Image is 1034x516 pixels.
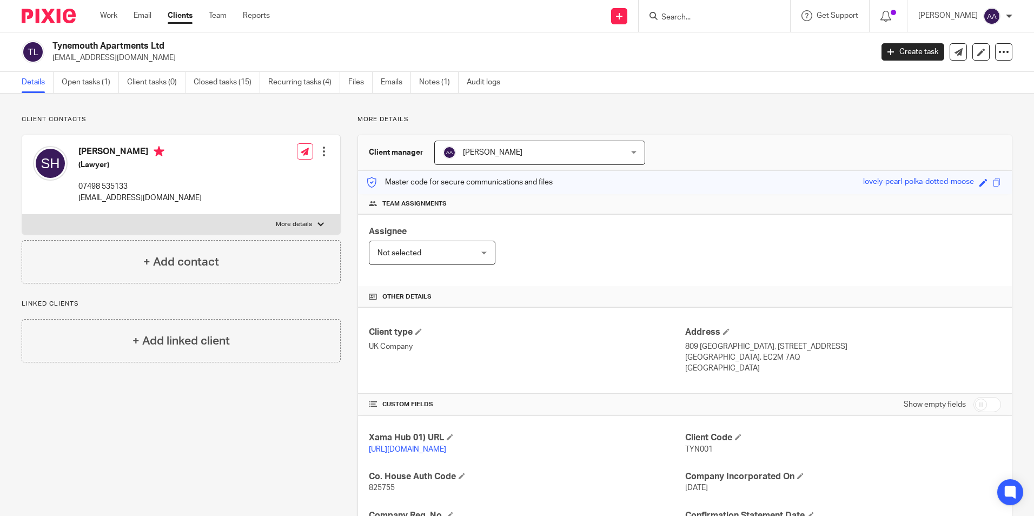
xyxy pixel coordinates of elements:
[685,446,713,453] span: TYN001
[863,176,974,189] div: lovely-pearl-polka-dotted-moose
[276,220,312,229] p: More details
[209,10,227,21] a: Team
[78,146,202,160] h4: [PERSON_NAME]
[904,399,966,410] label: Show empty fields
[154,146,164,157] i: Primary
[22,115,341,124] p: Client contacts
[22,41,44,63] img: svg%3E
[881,43,944,61] a: Create task
[463,149,522,156] span: [PERSON_NAME]
[168,10,193,21] a: Clients
[685,432,1001,444] h4: Client Code
[467,72,508,93] a: Audit logs
[62,72,119,93] a: Open tasks (1)
[127,72,185,93] a: Client tasks (0)
[382,200,447,208] span: Team assignments
[369,484,395,492] span: 825755
[134,10,151,21] a: Email
[918,10,978,21] p: [PERSON_NAME]
[381,72,411,93] a: Emails
[78,160,202,170] h5: (Lawyer)
[685,484,708,492] span: [DATE]
[685,352,1001,363] p: [GEOGRAPHIC_DATA], EC2M 7AQ
[52,52,865,63] p: [EMAIL_ADDRESS][DOMAIN_NAME]
[685,327,1001,338] h4: Address
[52,41,702,52] h2: Tynemouth Apartments Ltd
[22,300,341,308] p: Linked clients
[348,72,373,93] a: Files
[369,147,423,158] h3: Client manager
[100,10,117,21] a: Work
[143,254,219,270] h4: + Add contact
[382,293,432,301] span: Other details
[817,12,858,19] span: Get Support
[369,446,446,453] a: [URL][DOMAIN_NAME]
[78,181,202,192] p: 07498 535133
[369,227,407,236] span: Assignee
[369,471,685,482] h4: Co. House Auth Code
[132,333,230,349] h4: + Add linked client
[78,193,202,203] p: [EMAIL_ADDRESS][DOMAIN_NAME]
[419,72,459,93] a: Notes (1)
[33,146,68,181] img: svg%3E
[369,327,685,338] h4: Client type
[685,341,1001,352] p: 809 [GEOGRAPHIC_DATA], [STREET_ADDRESS]
[660,13,758,23] input: Search
[243,10,270,21] a: Reports
[369,400,685,409] h4: CUSTOM FIELDS
[685,363,1001,374] p: [GEOGRAPHIC_DATA]
[357,115,1012,124] p: More details
[22,9,76,23] img: Pixie
[377,249,421,257] span: Not selected
[194,72,260,93] a: Closed tasks (15)
[369,432,685,444] h4: Xama Hub 01) URL
[268,72,340,93] a: Recurring tasks (4)
[983,8,1000,25] img: svg%3E
[443,146,456,159] img: svg%3E
[685,471,1001,482] h4: Company Incorporated On
[369,341,685,352] p: UK Company
[22,72,54,93] a: Details
[366,177,553,188] p: Master code for secure communications and files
